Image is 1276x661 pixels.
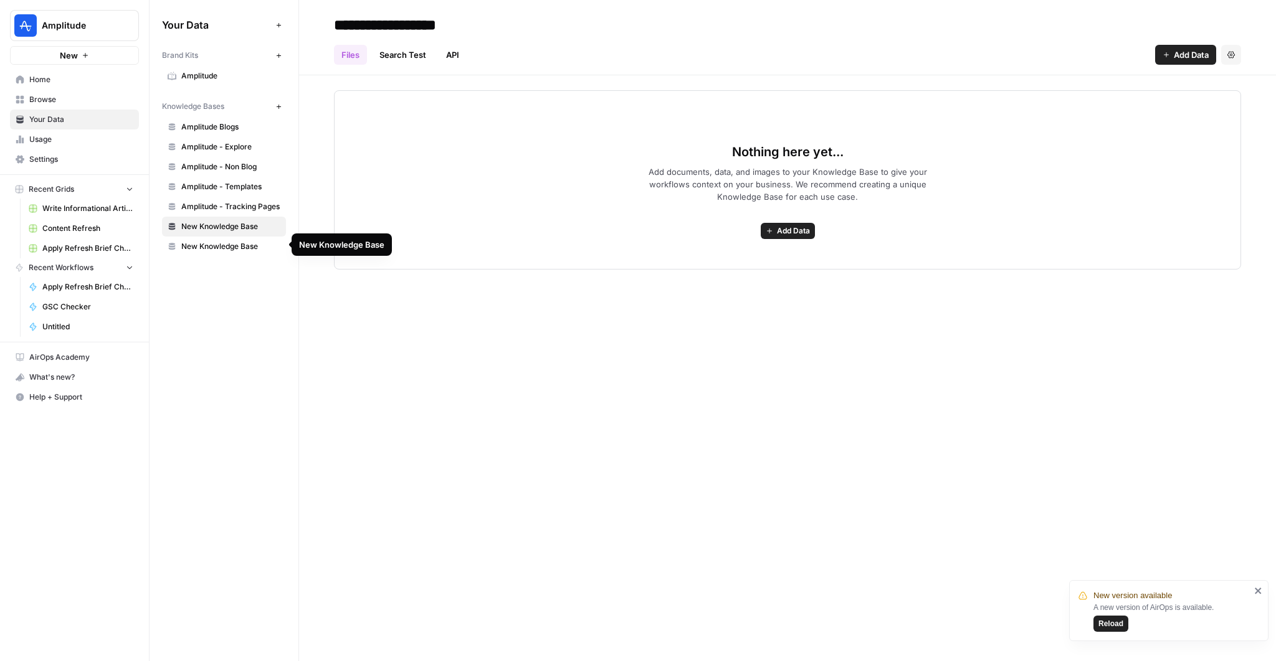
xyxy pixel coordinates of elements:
span: Amplitude [181,70,280,82]
div: What's new? [11,368,138,387]
span: Add documents, data, and images to your Knowledge Base to give your workflows context on your bus... [628,166,947,203]
span: New Knowledge Base [181,221,280,232]
button: New [10,46,139,65]
span: Amplitude Blogs [181,121,280,133]
a: Write Informational Article [23,199,139,218]
span: New Knowledge Base [181,241,280,252]
a: GSC Checker [23,297,139,317]
a: Apply Refresh Brief Changes Grid [23,238,139,258]
a: Apply Refresh Brief Changes [23,277,139,297]
button: Workspace: Amplitude [10,10,139,41]
div: A new version of AirOps is available. [1093,602,1250,632]
a: Settings [10,149,139,169]
a: Browse [10,90,139,110]
span: Amplitude - Explore [181,141,280,152]
span: Amplitude - Tracking Pages [181,201,280,212]
span: Brand Kits [162,50,198,61]
button: What's new? [10,367,139,387]
span: New [60,49,78,62]
button: Recent Workflows [10,258,139,277]
span: Untitled [42,321,133,332]
span: Add Data [1174,49,1209,61]
a: Search Test [372,45,434,65]
span: Home [29,74,133,85]
span: New version available [1093,589,1172,602]
span: Amplitude [42,19,117,32]
button: Add Data [1155,45,1216,65]
span: Apply Refresh Brief Changes [42,281,133,293]
span: Browse [29,94,133,105]
button: Reload [1093,616,1128,632]
span: Recent Workflows [29,262,93,273]
a: Amplitude - Templates [162,177,286,197]
a: New Knowledge Base [162,237,286,256]
span: Amplitude - Templates [181,181,280,192]
span: Usage [29,134,133,145]
a: New Knowledge Base [162,217,286,237]
a: Untitled [23,317,139,337]
img: Amplitude Logo [14,14,37,37]
a: Amplitude - Tracking Pages [162,197,286,217]
a: AirOps Academy [10,347,139,367]
span: GSC Checker [42,301,133,312]
a: Amplitude - Explore [162,137,286,157]
a: Usage [10,129,139,149]
span: Content Refresh [42,223,133,234]
span: Add Data [777,225,810,237]
a: Home [10,70,139,90]
a: Content Refresh [23,218,139,238]
a: Your Data [10,110,139,129]
span: Recent Grids [29,184,74,195]
button: close [1254,586,1263,596]
a: API [439,45,467,65]
div: New Knowledge Base [299,238,384,251]
button: Recent Grids [10,180,139,199]
button: Add Data [761,223,815,239]
span: Reload [1098,618,1123,629]
button: Help + Support [10,387,139,407]
a: Amplitude - Non Blog [162,157,286,177]
a: Amplitude [162,66,286,86]
a: Files [334,45,367,65]
span: AirOps Academy [29,352,133,363]
span: Apply Refresh Brief Changes Grid [42,243,133,254]
a: Amplitude Blogs [162,117,286,137]
span: Your Data [29,114,133,125]
span: Amplitude - Non Blog [181,161,280,172]
span: Settings [29,154,133,165]
span: Help + Support [29,391,133,403]
span: Nothing here yet... [732,143,844,161]
span: Write Informational Article [42,203,133,214]
span: Your Data [162,17,271,32]
span: Knowledge Bases [162,101,224,112]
